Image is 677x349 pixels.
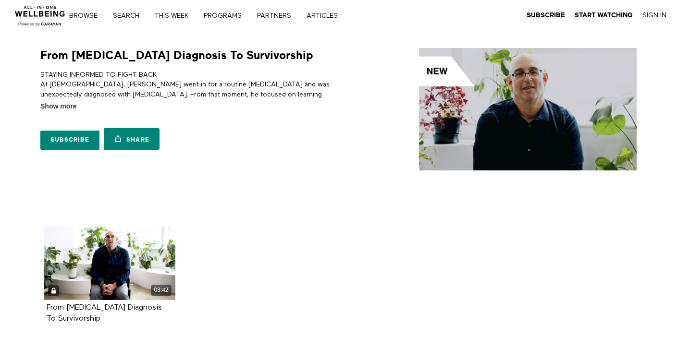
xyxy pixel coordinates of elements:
[66,12,108,19] a: Browse
[527,11,565,20] a: Subscribe
[642,11,666,20] a: Sign In
[47,304,162,322] a: From [MEDICAL_DATA] Diagnosis To Survivorship
[40,131,99,150] a: Subscribe
[104,128,160,150] a: Share
[40,101,76,111] span: Show more
[40,70,335,148] p: STAYING INFORMED TO FIGHT BACK At [DEMOGRAPHIC_DATA], [PERSON_NAME] went in for a routine [MEDICA...
[40,48,313,63] h1: From [MEDICAL_DATA] Diagnosis To Survivorship
[151,12,198,19] a: THIS WEEK
[110,12,149,19] a: Search
[303,12,348,19] a: ARTICLES
[76,11,357,20] nav: Primary
[44,226,176,300] a: From Cancer Diagnosis To Survivorship 03:42
[254,12,301,19] a: PARTNERS
[575,11,633,20] a: Start Watching
[200,12,252,19] a: PROGRAMS
[151,285,172,296] div: 03:42
[47,304,162,323] strong: From Cancer Diagnosis To Survivorship
[575,12,633,19] strong: Start Watching
[419,48,637,170] img: From Cancer Diagnosis To Survivorship
[527,12,565,19] strong: Subscribe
